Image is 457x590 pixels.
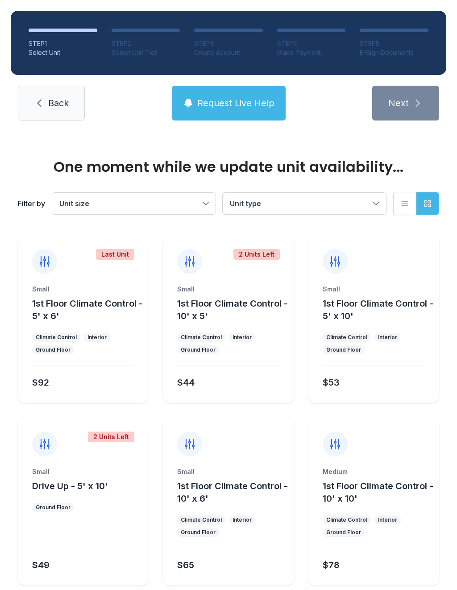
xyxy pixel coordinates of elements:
[96,249,134,260] div: Last Unit
[181,334,222,341] div: Climate Control
[112,48,180,57] div: Select Unit Tier
[233,334,252,341] div: Interior
[177,481,288,504] span: 1st Floor Climate Control - 10' x 6'
[323,559,340,571] div: $78
[177,467,279,476] div: Small
[87,334,107,341] div: Interior
[323,480,436,505] button: 1st Floor Climate Control - 10' x 10'
[323,467,425,476] div: Medium
[323,285,425,294] div: Small
[326,334,367,341] div: Climate Control
[388,97,409,109] span: Next
[197,97,274,109] span: Request Live Help
[32,480,108,492] button: Drive Up - 5' x 10'
[36,504,71,511] div: Ground Floor
[326,516,367,524] div: Climate Control
[18,198,45,209] div: Filter by
[36,346,71,353] div: Ground Floor
[32,298,143,321] span: 1st Floor Climate Control - 5' x 6'
[112,39,180,48] div: STEP 2
[181,529,216,536] div: Ground Floor
[177,559,194,571] div: $65
[29,39,97,48] div: STEP 1
[59,199,89,208] span: Unit size
[32,376,49,389] div: $92
[177,480,290,505] button: 1st Floor Climate Control - 10' x 6'
[32,481,108,491] span: Drive Up - 5' x 10'
[378,334,397,341] div: Interior
[323,376,340,389] div: $53
[177,285,279,294] div: Small
[177,376,195,389] div: $44
[326,529,361,536] div: Ground Floor
[277,48,346,57] div: Make Payment
[177,297,290,322] button: 1st Floor Climate Control - 10' x 5'
[32,467,134,476] div: Small
[233,249,280,260] div: 2 Units Left
[32,285,134,294] div: Small
[18,160,439,174] div: One moment while we update unit availability...
[88,432,134,442] div: 2 Units Left
[194,48,263,57] div: Create Account
[360,39,428,48] div: STEP 5
[181,516,222,524] div: Climate Control
[378,516,397,524] div: Interior
[323,298,433,321] span: 1st Floor Climate Control - 5' x 10'
[181,346,216,353] div: Ground Floor
[233,516,252,524] div: Interior
[360,48,428,57] div: E-Sign Documents
[194,39,263,48] div: STEP 3
[323,481,433,504] span: 1st Floor Climate Control - 10' x 10'
[36,334,77,341] div: Climate Control
[32,559,50,571] div: $49
[177,298,288,321] span: 1st Floor Climate Control - 10' x 5'
[277,39,346,48] div: STEP 4
[326,346,361,353] div: Ground Floor
[230,199,261,208] span: Unit type
[48,97,69,109] span: Back
[29,48,97,57] div: Select Unit
[323,297,436,322] button: 1st Floor Climate Control - 5' x 10'
[32,297,145,322] button: 1st Floor Climate Control - 5' x 6'
[52,193,216,214] button: Unit size
[223,193,386,214] button: Unit type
